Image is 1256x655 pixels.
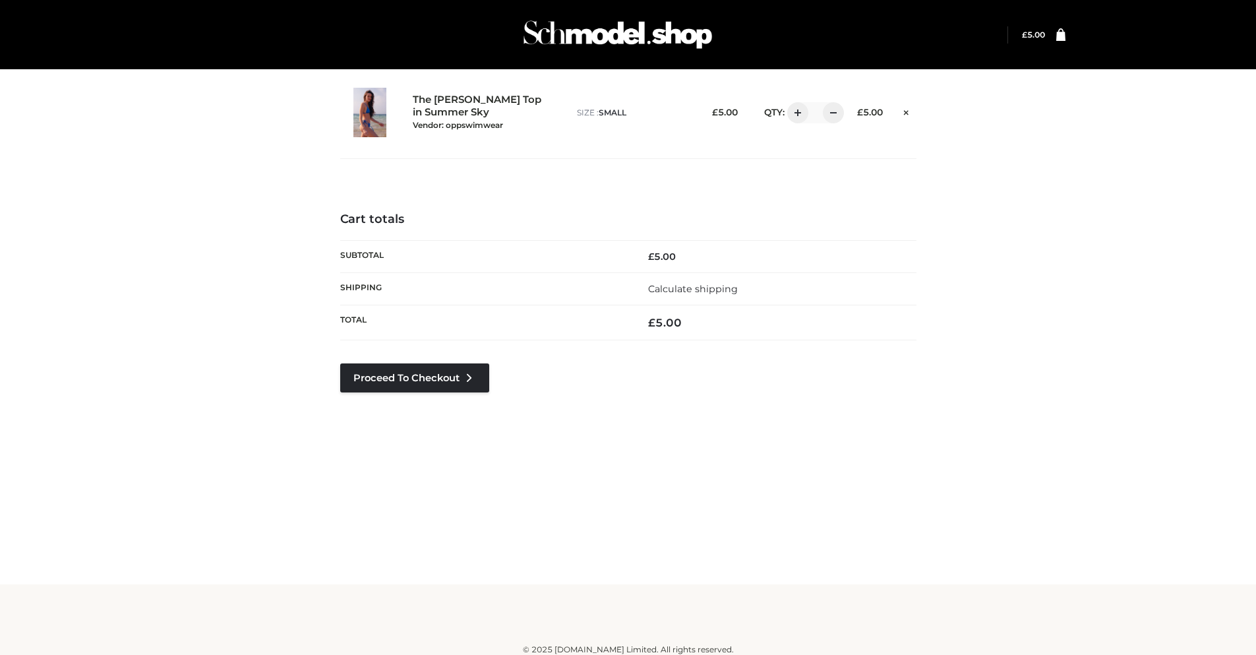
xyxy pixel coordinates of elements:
[648,316,682,329] bdi: 5.00
[1022,30,1045,40] bdi: 5.00
[712,107,718,117] span: £
[712,107,738,117] bdi: 5.00
[340,305,628,340] th: Total
[896,102,916,119] a: Remove this item
[648,283,738,295] a: Calculate shipping
[1022,30,1027,40] span: £
[648,251,676,263] bdi: 5.00
[340,272,628,305] th: Shipping
[648,316,655,329] span: £
[577,107,690,119] p: size :
[519,9,717,61] img: Schmodel Admin 964
[340,240,628,272] th: Subtotal
[340,363,489,392] a: Proceed to Checkout
[413,94,549,131] a: The [PERSON_NAME] Top in Summer SkyVendor: oppswimwear
[413,120,503,130] small: Vendor: oppswimwear
[1022,30,1045,40] a: £5.00
[340,212,916,227] h4: Cart totals
[599,108,626,117] span: SMALL
[857,107,863,117] span: £
[857,107,883,117] bdi: 5.00
[751,102,835,123] div: QTY:
[648,251,654,263] span: £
